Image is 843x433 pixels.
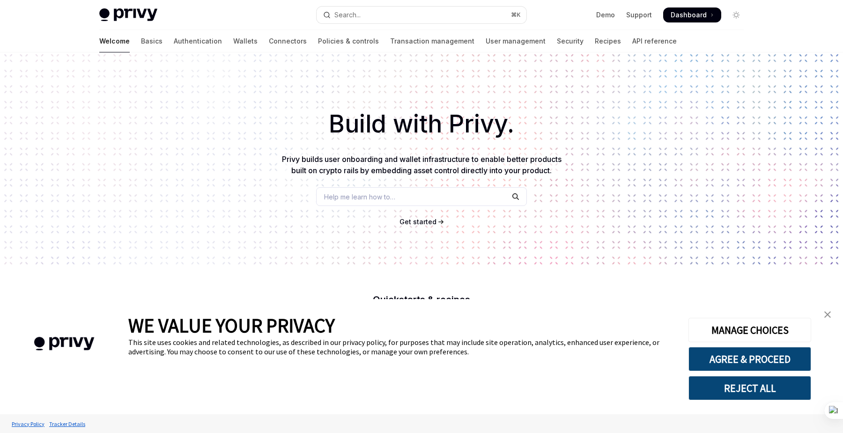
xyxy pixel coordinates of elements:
[596,10,615,20] a: Demo
[128,313,335,338] span: WE VALUE YOUR PRIVACY
[99,30,130,52] a: Welcome
[99,8,157,22] img: light logo
[14,323,114,364] img: company logo
[15,106,828,142] h1: Build with Privy.
[632,30,677,52] a: API reference
[595,30,621,52] a: Recipes
[141,30,163,52] a: Basics
[282,154,562,175] span: Privy builds user onboarding and wallet infrastructure to enable better products built on crypto ...
[257,295,586,304] h2: Quickstarts & recipes
[824,311,831,318] img: close banner
[390,30,474,52] a: Transaction management
[818,305,837,324] a: close banner
[233,30,258,52] a: Wallets
[671,10,707,20] span: Dashboard
[317,7,526,23] button: Open search
[663,7,721,22] a: Dashboard
[174,30,222,52] a: Authentication
[557,30,584,52] a: Security
[128,338,674,356] div: This site uses cookies and related technologies, as described in our privacy policy, for purposes...
[47,416,88,432] a: Tracker Details
[626,10,652,20] a: Support
[688,347,811,371] button: AGREE & PROCEED
[269,30,307,52] a: Connectors
[688,318,811,342] button: MANAGE CHOICES
[688,376,811,400] button: REJECT ALL
[9,416,47,432] a: Privacy Policy
[511,11,521,19] span: ⌘ K
[318,30,379,52] a: Policies & controls
[729,7,744,22] button: Toggle dark mode
[334,9,361,21] div: Search...
[399,217,436,227] a: Get started
[324,192,395,202] span: Help me learn how to…
[399,218,436,226] span: Get started
[486,30,546,52] a: User management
